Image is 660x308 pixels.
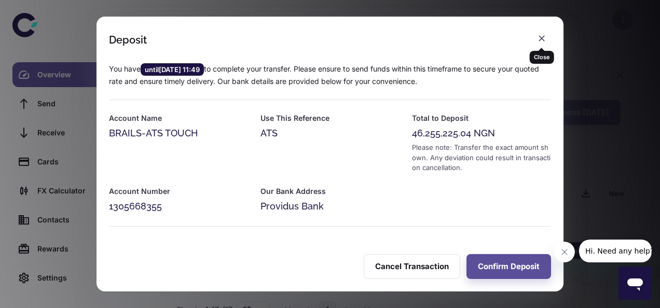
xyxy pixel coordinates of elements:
div: Close [530,51,554,64]
div: 1305668355 [109,199,248,214]
p: You have to complete your transfer. Please ensure to send funds within this timeframe to secure y... [109,63,551,87]
iframe: Button to launch messaging window [618,267,652,300]
div: 46,255,225.04 NGN [412,126,551,141]
iframe: Message from company [579,240,652,262]
iframe: Close message [554,242,575,262]
button: Cancel Transaction [364,254,460,279]
h6: Our Bank Address [260,186,400,197]
div: Deposit [109,34,147,46]
div: BRAILS-ATS TOUCH [109,126,248,141]
p: Important: In order to comply with financial regulations, deposits to the above account must be m... [109,239,551,262]
button: Confirm Deposit [466,254,551,279]
h6: Account Name [109,113,248,124]
div: Providus Bank [260,199,400,214]
h6: Use This Reference [260,113,400,124]
h6: Account Number [109,186,248,197]
div: ATS [260,126,400,141]
span: until [DATE] 11:49 [141,64,204,75]
span: Hi. Need any help? [6,7,75,16]
h6: Total to Deposit [412,113,551,124]
div: Please note: Transfer the exact amount shown. Any deviation could result in transaction cancellat... [412,143,551,173]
